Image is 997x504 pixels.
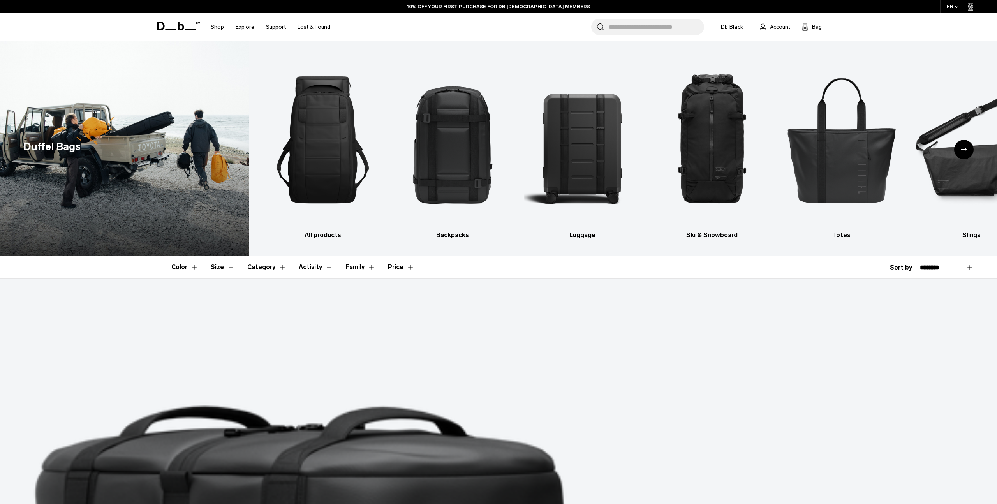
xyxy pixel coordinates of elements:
img: Db [784,53,900,227]
button: Toggle Filter [247,256,286,278]
a: Shop [211,13,224,41]
nav: Main Navigation [205,13,336,41]
h1: Duffel Bags [23,139,81,155]
button: Toggle Filter [211,256,235,278]
li: 5 / 10 [784,53,900,240]
a: 10% OFF YOUR FIRST PURCHASE FOR DB [DEMOGRAPHIC_DATA] MEMBERS [407,3,590,10]
a: Db Ski & Snowboard [654,53,770,240]
a: Account [760,22,790,32]
h3: Ski & Snowboard [654,231,770,240]
li: 1 / 10 [265,53,381,240]
button: Toggle Filter [171,256,198,278]
a: Db Luggage [524,53,640,240]
a: Db Black [716,19,748,35]
img: Db [654,53,770,227]
a: Explore [236,13,254,41]
img: Db [265,53,381,227]
a: Db Totes [784,53,900,240]
h3: Luggage [524,231,640,240]
div: Next slide [954,140,974,159]
h3: Backpacks [395,231,511,240]
img: Db [395,53,511,227]
button: Toggle Filter [345,256,375,278]
span: Account [770,23,790,31]
button: Bag [802,22,822,32]
button: Toggle Price [388,256,414,278]
a: Support [266,13,286,41]
li: 2 / 10 [395,53,511,240]
button: Toggle Filter [299,256,333,278]
h3: All products [265,231,381,240]
a: Db All products [265,53,381,240]
h3: Totes [784,231,900,240]
img: Db [524,53,640,227]
a: Lost & Found [298,13,330,41]
li: 4 / 10 [654,53,770,240]
a: Db Backpacks [395,53,511,240]
li: 3 / 10 [524,53,640,240]
span: Bag [812,23,822,31]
